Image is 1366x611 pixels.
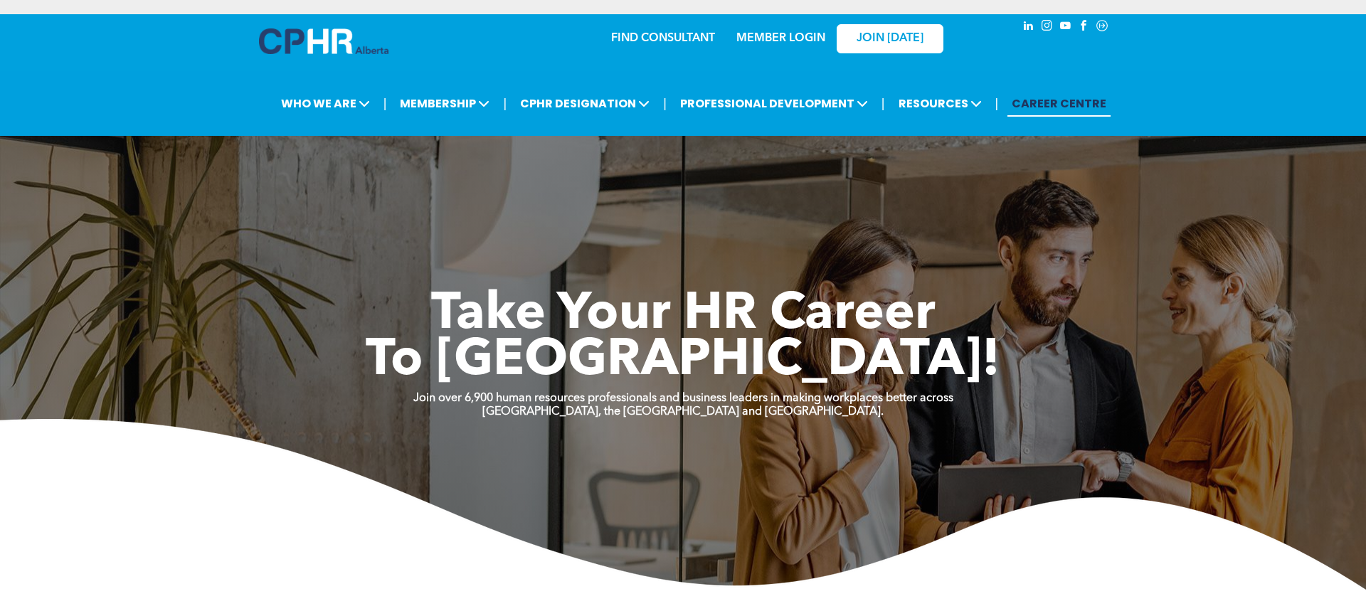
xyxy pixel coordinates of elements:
[611,33,715,44] a: FIND CONSULTANT
[1076,18,1091,37] a: facebook
[837,24,943,53] a: JOIN [DATE]
[431,289,936,341] span: Take Your HR Career
[995,89,999,118] li: |
[503,89,507,118] li: |
[663,89,667,118] li: |
[1007,90,1111,117] a: CAREER CENTRE
[1094,18,1110,37] a: Social network
[277,90,374,117] span: WHO WE ARE
[676,90,872,117] span: PROFESSIONAL DEVELOPMENT
[881,89,885,118] li: |
[1039,18,1054,37] a: instagram
[857,32,923,46] span: JOIN [DATE]
[1057,18,1073,37] a: youtube
[413,393,953,404] strong: Join over 6,900 human resources professionals and business leaders in making workplaces better ac...
[366,336,1000,387] span: To [GEOGRAPHIC_DATA]!
[894,90,986,117] span: RESOURCES
[516,90,654,117] span: CPHR DESIGNATION
[383,89,387,118] li: |
[396,90,494,117] span: MEMBERSHIP
[259,28,388,54] img: A blue and white logo for cp alberta
[482,406,884,418] strong: [GEOGRAPHIC_DATA], the [GEOGRAPHIC_DATA] and [GEOGRAPHIC_DATA].
[1020,18,1036,37] a: linkedin
[736,33,825,44] a: MEMBER LOGIN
